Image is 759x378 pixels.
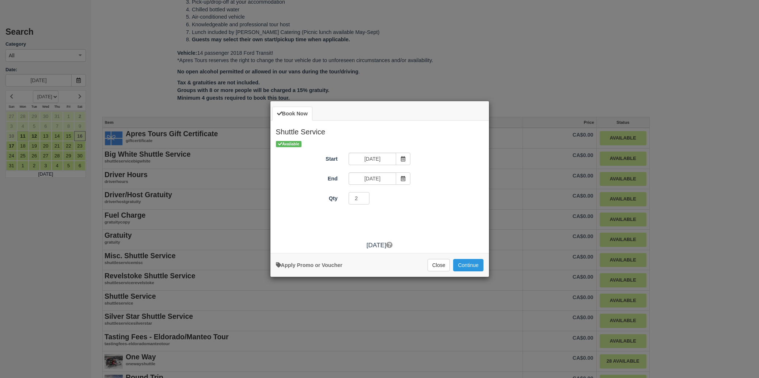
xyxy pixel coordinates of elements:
div: Item Modal [270,121,489,249]
span: Available [276,141,302,147]
span: [DATE] [367,241,386,249]
label: End [270,172,343,183]
a: Book Now [272,107,312,121]
button: Close [428,259,450,271]
h2: Shuttle Service [270,121,489,140]
label: Start [270,153,343,163]
a: Apply Voucher [276,262,342,268]
label: Qty [270,192,343,202]
button: Add to Booking [453,259,483,271]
